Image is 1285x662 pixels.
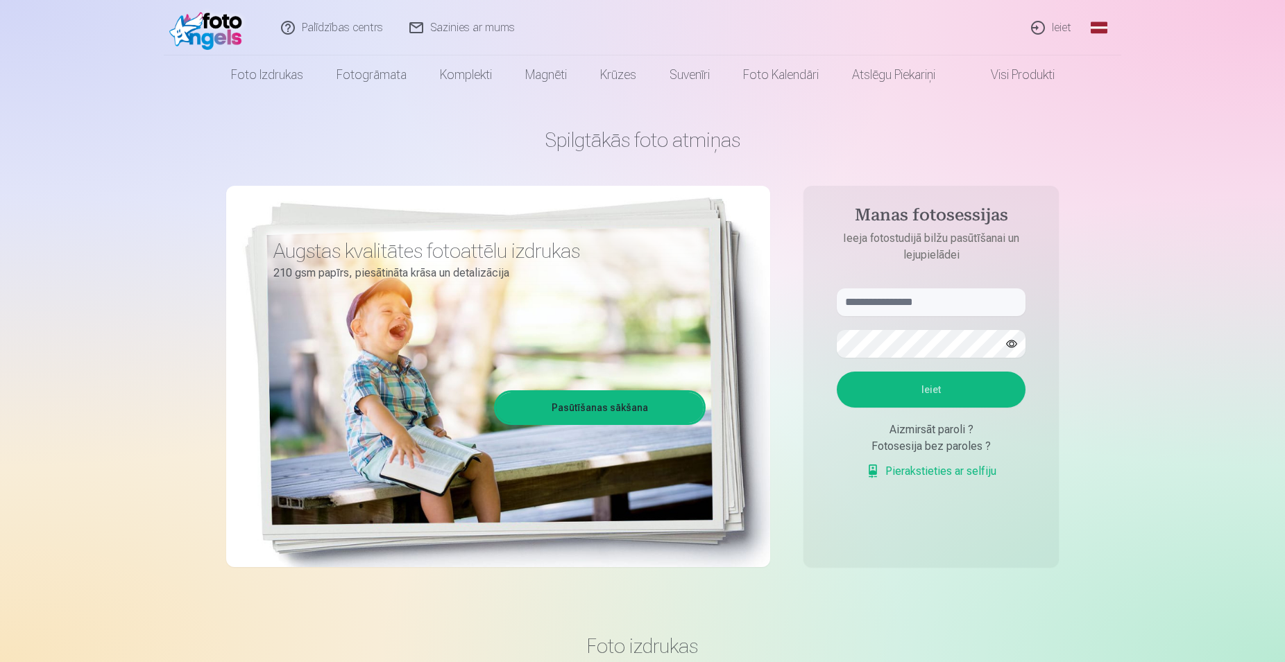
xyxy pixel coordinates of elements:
a: Fotogrāmata [320,55,423,94]
h3: Augstas kvalitātes fotoattēlu izdrukas [273,238,695,263]
div: Aizmirsāt paroli ? [837,421,1026,438]
h4: Manas fotosessijas [823,205,1039,230]
a: Komplekti [423,55,509,94]
a: Atslēgu piekariņi [835,55,952,94]
h3: Foto izdrukas [237,634,1048,659]
a: Krūzes [584,55,653,94]
a: Foto kalendāri [726,55,835,94]
button: Ieiet [837,372,1026,408]
p: Ieeja fotostudijā bilžu pasūtīšanai un lejupielādei [823,230,1039,263]
a: Pasūtīšanas sākšana [496,392,704,423]
a: Magnēti [509,55,584,94]
h1: Spilgtākās foto atmiņas [226,128,1059,153]
a: Pierakstieties ar selfiju [866,463,996,480]
a: Suvenīri [653,55,726,94]
a: Visi produkti [952,55,1071,94]
a: Foto izdrukas [214,55,320,94]
div: Fotosesija bez paroles ? [837,438,1026,455]
img: /fa1 [169,6,249,50]
p: 210 gsm papīrs, piesātināta krāsa un detalizācija [273,263,695,283]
